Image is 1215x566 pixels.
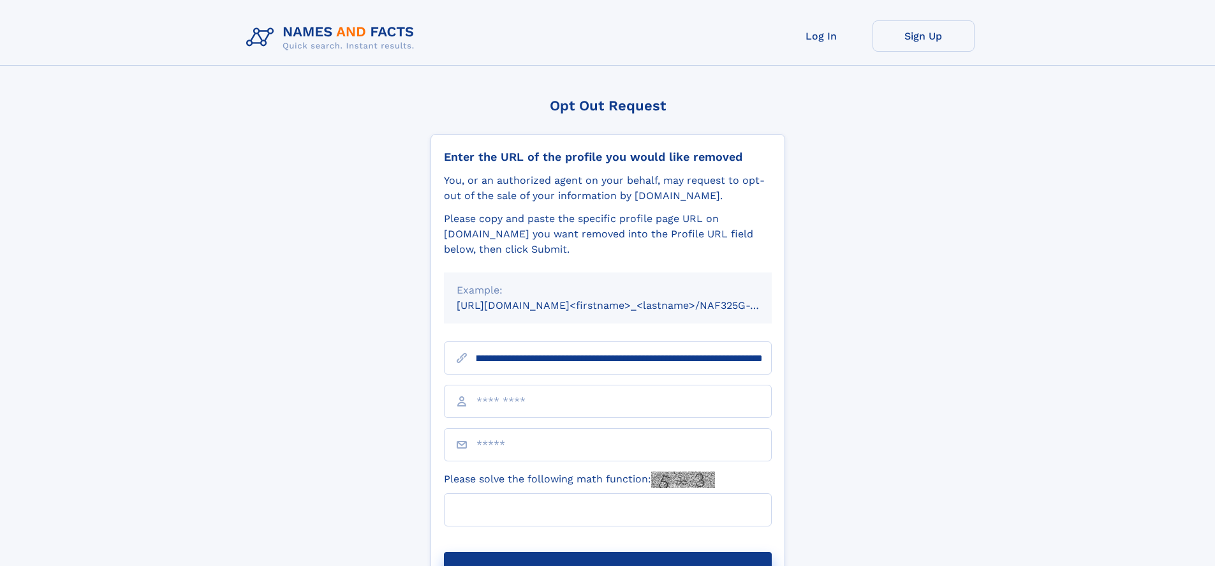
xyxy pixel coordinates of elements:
[241,20,425,55] img: Logo Names and Facts
[431,98,785,114] div: Opt Out Request
[444,150,772,164] div: Enter the URL of the profile you would like removed
[444,173,772,204] div: You, or an authorized agent on your behalf, may request to opt-out of the sale of your informatio...
[457,299,796,311] small: [URL][DOMAIN_NAME]<firstname>_<lastname>/NAF325G-xxxxxxxx
[873,20,975,52] a: Sign Up
[444,211,772,257] div: Please copy and paste the specific profile page URL on [DOMAIN_NAME] you want removed into the Pr...
[457,283,759,298] div: Example:
[444,472,715,488] label: Please solve the following math function:
[770,20,873,52] a: Log In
